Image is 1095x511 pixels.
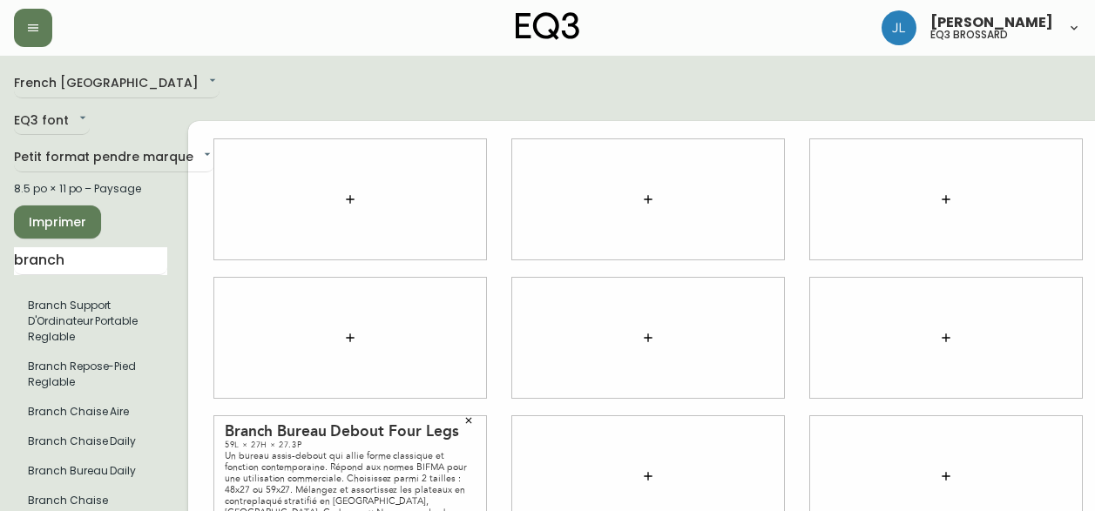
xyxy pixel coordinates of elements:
h5: eq3 brossard [930,30,1008,40]
li: Petit format pendre marque [14,456,167,486]
img: logo [516,12,580,40]
input: Recherche [14,247,167,275]
div: Petit format pendre marque [14,144,214,172]
img: 4c684eb21b92554db63a26dcce857022 [882,10,916,45]
li: Petit format pendre marque [14,291,167,352]
div: Branch Bureau Debout Four Legs [225,424,476,440]
div: French [GEOGRAPHIC_DATA] [14,70,220,98]
li: Branch Repose-Pied Reglable [14,352,167,397]
div: 59L × 27H × 27.3P [225,440,476,450]
li: Petit format pendre marque [14,397,167,427]
div: EQ3 font [14,107,90,136]
span: [PERSON_NAME] [930,16,1053,30]
li: Petit format pendre marque [14,427,167,456]
button: Imprimer [14,205,101,239]
div: 8.5 po × 11 po – Paysage [14,181,167,197]
span: Imprimer [28,212,87,233]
